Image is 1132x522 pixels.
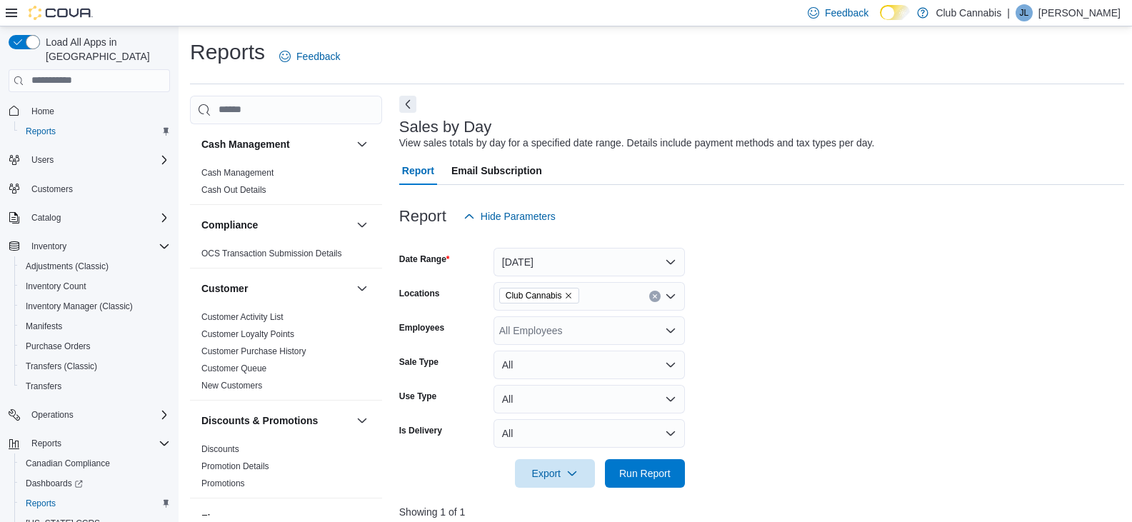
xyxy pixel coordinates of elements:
a: Inventory Manager (Classic) [20,298,139,315]
div: Janet Lilly [1016,4,1033,21]
span: Purchase Orders [26,341,91,352]
span: Hide Parameters [481,209,556,224]
span: Report [402,156,434,185]
span: Reports [31,438,61,449]
span: Transfers (Classic) [20,358,170,375]
button: Users [26,151,59,169]
a: New Customers [201,381,262,391]
span: Discounts [201,443,239,455]
span: Reports [26,498,56,509]
a: Purchase Orders [20,338,96,355]
span: Customers [26,180,170,198]
span: Run Report [619,466,671,481]
span: Transfers [20,378,170,395]
h1: Reports [190,38,265,66]
span: Customer Loyalty Points [201,328,294,340]
button: Next [399,96,416,113]
span: Customer Purchase History [201,346,306,357]
button: Remove Club Cannabis from selection in this group [564,291,573,300]
span: Catalog [26,209,170,226]
p: Showing 1 of 1 [399,505,1124,519]
span: Purchase Orders [20,338,170,355]
span: Promotion Details [201,461,269,472]
button: Reports [26,435,67,452]
button: Open list of options [665,325,676,336]
button: Inventory [26,238,72,255]
span: JL [1020,4,1029,21]
button: Clear input [649,291,661,302]
a: Dashboards [20,475,89,492]
h3: Discounts & Promotions [201,413,318,428]
span: Canadian Compliance [20,455,170,472]
a: Cash Management [201,168,274,178]
div: Discounts & Promotions [190,441,382,498]
a: Customer Purchase History [201,346,306,356]
button: Operations [3,405,176,425]
span: Email Subscription [451,156,542,185]
h3: Compliance [201,218,258,232]
span: Catalog [31,212,61,224]
span: Canadian Compliance [26,458,110,469]
p: | [1007,4,1010,21]
span: Inventory Count [26,281,86,292]
span: Club Cannabis [499,288,580,303]
button: Hide Parameters [458,202,561,231]
a: OCS Transaction Submission Details [201,249,342,259]
button: Home [3,101,176,121]
span: Reports [20,495,170,512]
a: Customers [26,181,79,198]
span: Inventory [31,241,66,252]
button: Run Report [605,459,685,488]
span: New Customers [201,380,262,391]
span: Cash Out Details [201,184,266,196]
button: Compliance [354,216,371,234]
h3: Cash Management [201,137,290,151]
span: Dashboards [20,475,170,492]
div: Compliance [190,245,382,268]
button: All [494,385,685,413]
button: Export [515,459,595,488]
span: Promotions [201,478,245,489]
button: Purchase Orders [14,336,176,356]
button: All [494,351,685,379]
p: Club Cannabis [936,4,1001,21]
h3: Sales by Day [399,119,492,136]
a: Transfers (Classic) [20,358,103,375]
span: Inventory Manager (Classic) [26,301,133,312]
a: Home [26,103,60,120]
span: Manifests [20,318,170,335]
label: Sale Type [399,356,439,368]
label: Date Range [399,254,450,265]
button: Inventory [3,236,176,256]
button: Compliance [201,218,351,232]
a: Reports [20,495,61,512]
div: Customer [190,308,382,400]
span: Club Cannabis [506,288,562,303]
span: Users [31,154,54,166]
span: Dashboards [26,478,83,489]
button: Customers [3,179,176,199]
button: Inventory Count [14,276,176,296]
span: Operations [26,406,170,423]
button: Cash Management [201,137,351,151]
span: Home [31,106,54,117]
div: Cash Management [190,164,382,204]
button: Reports [14,121,176,141]
a: Canadian Compliance [20,455,116,472]
button: Canadian Compliance [14,453,176,473]
button: Customer [201,281,351,296]
button: Open list of options [665,291,676,302]
button: Customer [354,280,371,297]
a: Customer Queue [201,363,266,373]
span: Users [26,151,170,169]
span: Dark Mode [880,20,881,21]
span: Adjustments (Classic) [20,258,170,275]
a: Inventory Count [20,278,92,295]
span: Cash Management [201,167,274,179]
span: Adjustments (Classic) [26,261,109,272]
button: Catalog [26,209,66,226]
div: View sales totals by day for a specified date range. Details include payment methods and tax type... [399,136,875,151]
button: Reports [14,493,176,513]
button: Adjustments (Classic) [14,256,176,276]
button: Transfers (Classic) [14,356,176,376]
